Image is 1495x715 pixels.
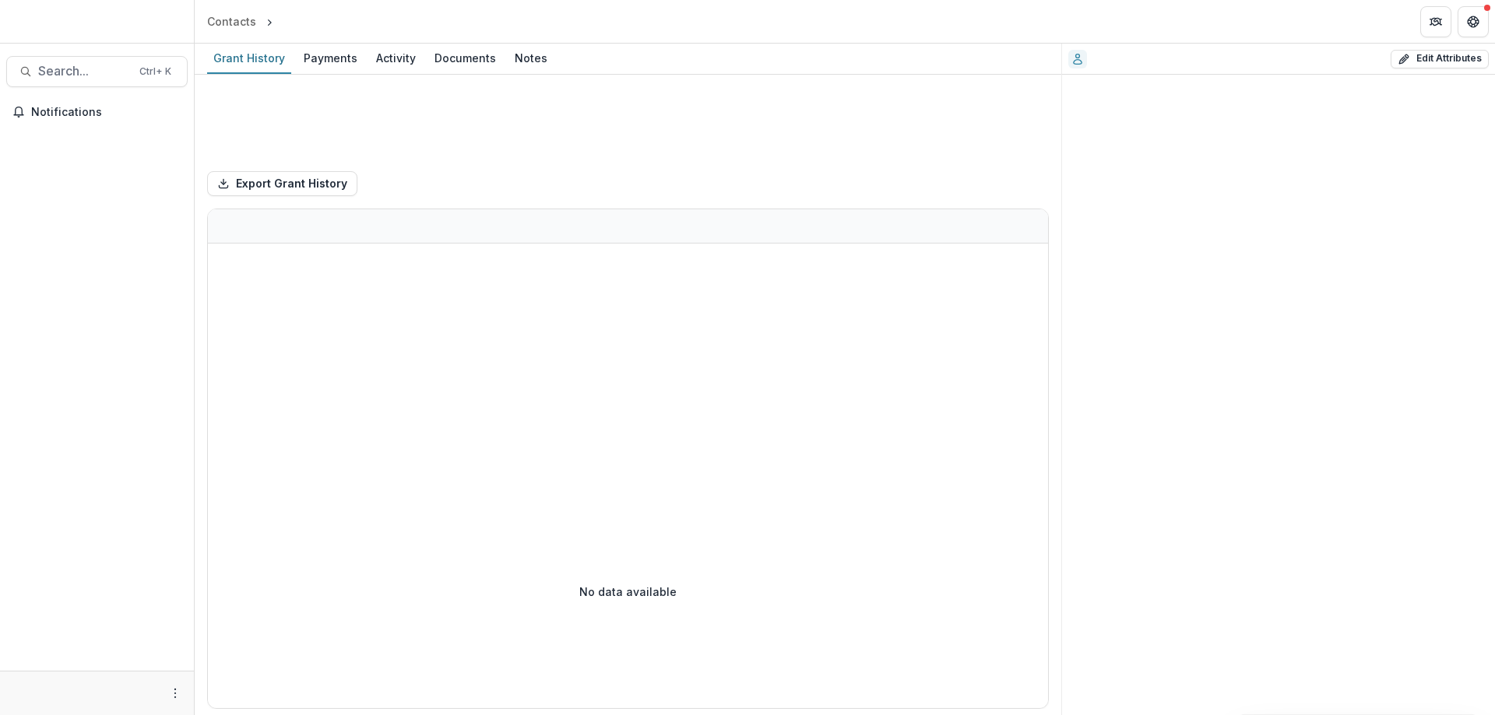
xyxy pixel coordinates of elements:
div: Grant History [207,47,291,69]
div: Activity [370,47,422,69]
span: Search... [38,64,130,79]
button: Notifications [6,100,188,124]
button: Partners [1420,6,1451,37]
a: Notes [508,44,554,74]
a: Activity [370,44,422,74]
p: No data available [579,584,677,600]
a: Payments [297,44,364,74]
a: Grant History [207,44,291,74]
span: Notifications [31,106,181,119]
div: Ctrl + K [136,63,174,80]
a: Contacts [201,10,262,33]
div: Documents [428,47,502,69]
nav: breadcrumb [201,10,343,33]
div: Contacts [207,13,256,30]
button: Export Grant History [207,171,357,196]
button: Get Help [1458,6,1489,37]
div: Notes [508,47,554,69]
button: Edit Attributes [1391,50,1489,68]
div: Payments [297,47,364,69]
button: More [166,684,185,703]
button: Search... [6,56,188,87]
a: Documents [428,44,502,74]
